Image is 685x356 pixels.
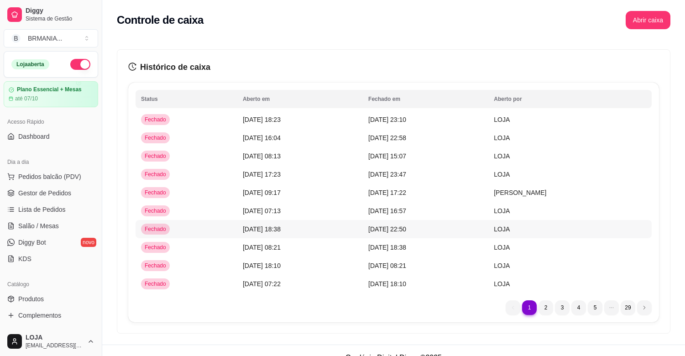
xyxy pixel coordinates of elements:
span: [DATE] 09:17 [243,189,281,196]
span: Sistema de Gestão [26,15,94,22]
a: Diggy Botnovo [4,235,98,250]
article: até 07/10 [15,95,38,102]
a: Plano Essencial + Mesasaté 07/10 [4,81,98,107]
div: Loja aberta [11,59,49,69]
span: [DATE] 17:22 [368,189,406,196]
span: [DATE] 07:22 [243,280,281,288]
a: KDS [4,251,98,266]
h3: Histórico de caixa [128,61,659,73]
span: [DATE] 18:10 [243,262,281,269]
span: LOJA [494,244,510,251]
th: Fechado em [363,90,488,108]
a: Salão / Mesas [4,219,98,233]
button: Abrir caixa [626,11,670,29]
span: [DATE] 17:23 [243,171,281,178]
span: KDS [18,254,31,263]
span: history [128,63,136,71]
div: Acesso Rápido [4,115,98,129]
a: DiggySistema de Gestão [4,4,98,26]
span: Fechado [143,244,168,251]
span: Pedidos balcão (PDV) [18,172,81,181]
span: LOJA [494,280,510,288]
li: pagination item 1 active [522,300,537,315]
span: [PERSON_NAME] [494,189,546,196]
span: Lista de Pedidos [18,205,66,214]
button: Alterar Status [70,59,90,70]
article: Plano Essencial + Mesas [17,86,82,93]
li: next page button [637,300,652,315]
span: Fechado [143,171,168,178]
span: Diggy Bot [18,238,46,247]
span: [DATE] 08:13 [243,152,281,160]
span: [DATE] 15:07 [368,152,406,160]
a: Produtos [4,292,98,306]
a: Dashboard [4,129,98,144]
button: Pedidos balcão (PDV) [4,169,98,184]
span: Fechado [143,225,168,233]
span: Dashboard [18,132,50,141]
span: [DATE] 18:23 [243,116,281,123]
span: B [11,34,21,43]
span: Fechado [143,262,168,269]
span: [DATE] 08:21 [243,244,281,251]
span: [DATE] 23:47 [368,171,406,178]
div: Dia a dia [4,155,98,169]
span: [EMAIL_ADDRESS][DOMAIN_NAME] [26,342,84,349]
span: [DATE] 08:21 [368,262,406,269]
li: pagination item 4 [571,300,586,315]
h2: Controle de caixa [117,13,204,27]
li: pagination item 2 [539,300,553,315]
a: Complementos [4,308,98,323]
span: LOJA [494,262,510,269]
span: Fechado [143,152,168,160]
div: Catálogo [4,277,98,292]
span: Fechado [143,280,168,288]
span: Fechado [143,116,168,123]
span: LOJA [494,171,510,178]
th: Aberto em [237,90,363,108]
div: BRMANIA ... [28,34,62,43]
span: Salão / Mesas [18,221,59,230]
span: Complementos [18,311,61,320]
button: Select a team [4,29,98,47]
a: Lista de Pedidos [4,202,98,217]
span: Gestor de Pedidos [18,188,71,198]
span: Produtos [18,294,44,304]
span: [DATE] 22:58 [368,134,406,141]
span: Fechado [143,189,168,196]
span: [DATE] 22:50 [368,225,406,233]
th: Aberto por [488,90,652,108]
li: dots element [604,300,619,315]
span: LOJA [26,334,84,342]
span: LOJA [494,152,510,160]
th: Status [136,90,237,108]
span: [DATE] 18:38 [368,244,406,251]
span: Fechado [143,134,168,141]
span: [DATE] 16:57 [368,207,406,215]
nav: pagination navigation [501,296,656,319]
li: pagination item 29 [621,300,635,315]
span: [DATE] 18:10 [368,280,406,288]
a: Gestor de Pedidos [4,186,98,200]
span: Diggy [26,7,94,15]
span: [DATE] 07:13 [243,207,281,215]
span: [DATE] 16:04 [243,134,281,141]
button: LOJA[EMAIL_ADDRESS][DOMAIN_NAME] [4,330,98,352]
span: [DATE] 18:38 [243,225,281,233]
span: LOJA [494,207,510,215]
span: Fechado [143,207,168,215]
li: pagination item 3 [555,300,570,315]
span: LOJA [494,116,510,123]
span: [DATE] 23:10 [368,116,406,123]
span: LOJA [494,225,510,233]
li: pagination item 5 [588,300,602,315]
span: LOJA [494,134,510,141]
